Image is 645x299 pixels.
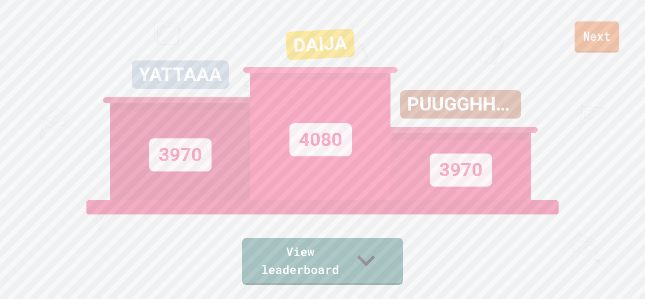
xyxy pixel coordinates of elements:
div: 3970 [430,154,492,187]
div: YATTAAA [132,60,229,89]
div: DAIJA [285,28,355,60]
div: 3970 [149,138,212,171]
div: PUUGGHHPUUGGHH [400,90,521,119]
a: View leaderboard [242,238,403,285]
a: Next [575,21,619,52]
div: 4080 [289,123,352,156]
